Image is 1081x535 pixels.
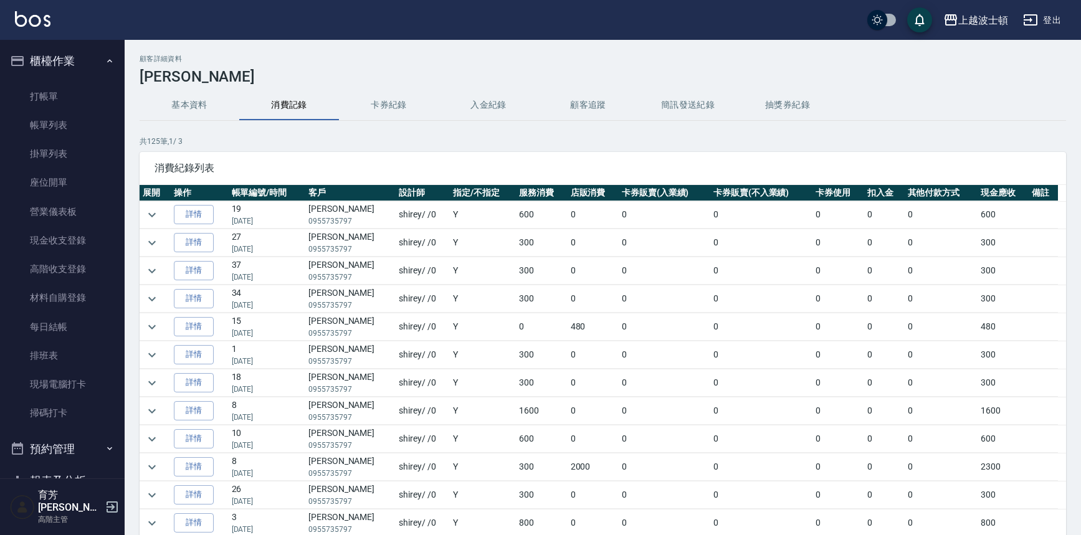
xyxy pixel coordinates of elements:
td: 300 [516,453,567,481]
td: 2000 [568,453,619,481]
button: 櫃檯作業 [5,45,120,77]
td: 0 [710,201,812,229]
a: 詳情 [174,205,214,224]
a: 掛單列表 [5,140,120,168]
p: [DATE] [232,524,302,535]
td: 2300 [978,453,1029,481]
a: 詳情 [174,289,214,308]
td: 0 [710,257,812,285]
td: 27 [229,229,305,257]
td: 300 [978,369,1029,397]
p: [DATE] [232,412,302,423]
td: 19 [229,201,305,229]
p: [DATE] [232,356,302,367]
td: [PERSON_NAME] [305,453,396,481]
h2: 顧客詳細資料 [140,55,1066,63]
td: 300 [516,341,567,369]
td: 300 [978,341,1029,369]
th: 其他付款方式 [905,185,978,201]
img: Person [10,495,35,519]
td: 0 [516,313,567,341]
button: save [907,7,932,32]
td: 600 [516,425,567,453]
th: 帳單編號/時間 [229,185,305,201]
button: 入金紀錄 [439,90,538,120]
td: 300 [516,369,567,397]
td: 0 [812,285,864,313]
td: 300 [978,257,1029,285]
a: 帳單列表 [5,111,120,140]
td: 0 [864,397,905,425]
a: 詳情 [174,457,214,476]
td: [PERSON_NAME] [305,257,396,285]
td: 0 [812,341,864,369]
th: 服務消費 [516,185,567,201]
p: [DATE] [232,440,302,451]
td: 0 [812,313,864,341]
th: 客戶 [305,185,396,201]
p: [DATE] [232,384,302,395]
td: [PERSON_NAME] [305,313,396,341]
td: 0 [864,341,905,369]
td: [PERSON_NAME] [305,397,396,425]
a: 掃碼打卡 [5,399,120,427]
td: 0 [864,285,905,313]
td: 0 [568,397,619,425]
td: 0 [710,369,812,397]
a: 詳情 [174,373,214,392]
td: 0 [619,425,710,453]
td: 0 [812,201,864,229]
p: 0955735797 [308,356,393,367]
th: 備註 [1029,185,1058,201]
button: expand row [143,318,161,336]
td: 0 [812,481,864,509]
td: shirey / /0 [396,425,450,453]
span: 消費紀錄列表 [155,162,1051,174]
td: Y [450,341,516,369]
a: 詳情 [174,401,214,420]
td: 600 [978,425,1029,453]
td: 8 [229,397,305,425]
td: 300 [978,285,1029,313]
p: 0955735797 [308,412,393,423]
p: [DATE] [232,215,302,227]
p: [DATE] [232,496,302,507]
td: 0 [568,285,619,313]
a: 現金收支登錄 [5,226,120,255]
td: 0 [864,201,905,229]
p: 0955735797 [308,300,393,311]
button: 卡券紀錄 [339,90,439,120]
a: 每日結帳 [5,313,120,341]
td: 0 [619,313,710,341]
a: 座位開單 [5,168,120,197]
td: 0 [619,481,710,509]
p: 0955735797 [308,496,393,507]
th: 扣入金 [864,185,905,201]
td: 0 [619,257,710,285]
td: shirey / /0 [396,257,450,285]
p: [DATE] [232,300,302,311]
p: 0955735797 [308,328,393,339]
td: 0 [812,369,864,397]
td: 0 [710,341,812,369]
td: 0 [710,481,812,509]
a: 現場電腦打卡 [5,370,120,399]
td: 1600 [516,397,567,425]
td: Y [450,453,516,481]
td: 0 [905,229,978,257]
td: [PERSON_NAME] [305,369,396,397]
td: shirey / /0 [396,341,450,369]
td: 300 [978,229,1029,257]
th: 現金應收 [978,185,1029,201]
td: 37 [229,257,305,285]
td: Y [450,397,516,425]
td: 0 [710,229,812,257]
button: 顧客追蹤 [538,90,638,120]
td: 0 [905,453,978,481]
th: 設計師 [396,185,450,201]
button: expand row [143,346,161,364]
td: 1600 [978,397,1029,425]
td: 600 [516,201,567,229]
td: 0 [710,425,812,453]
button: 上越波士頓 [938,7,1013,33]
